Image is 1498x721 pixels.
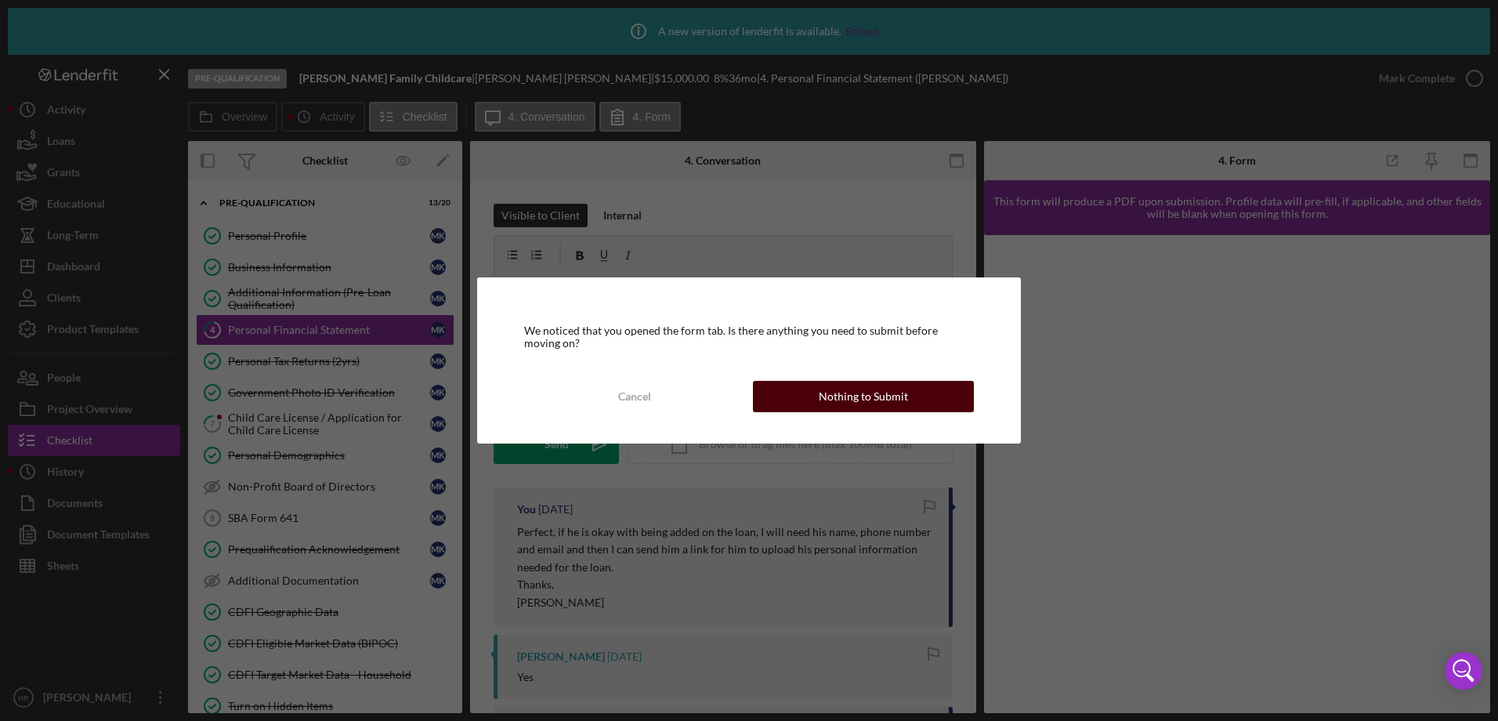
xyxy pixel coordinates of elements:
div: Nothing to Submit [819,381,908,412]
div: Cancel [618,381,651,412]
button: Nothing to Submit [753,381,974,412]
div: Open Intercom Messenger [1445,652,1482,690]
button: Cancel [524,381,745,412]
div: We noticed that you opened the form tab. Is there anything you need to submit before moving on? [524,324,974,350]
